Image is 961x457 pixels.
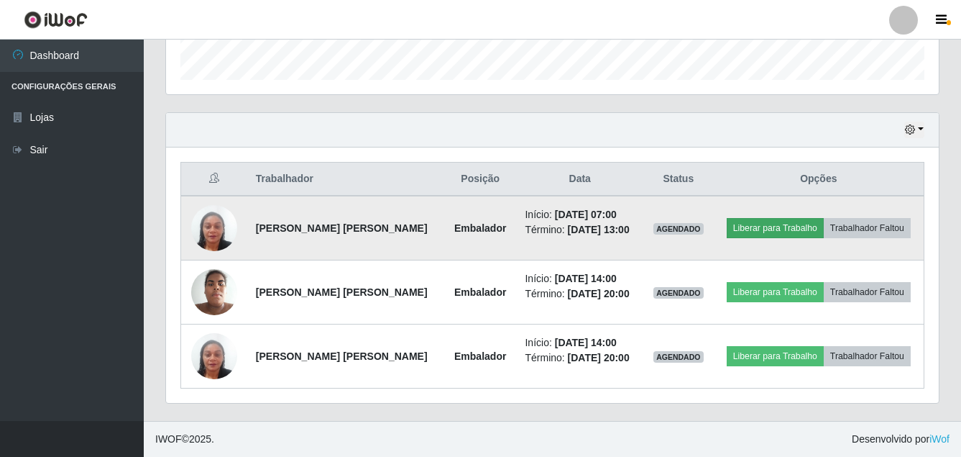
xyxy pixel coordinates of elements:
[714,163,924,196] th: Opções
[727,282,824,302] button: Liberar para Trabalho
[653,287,704,299] span: AGENDADO
[454,286,506,298] strong: Embalador
[256,222,428,234] strong: [PERSON_NAME] [PERSON_NAME]
[256,350,428,362] strong: [PERSON_NAME] [PERSON_NAME]
[454,222,506,234] strong: Embalador
[525,350,635,366] li: Término:
[191,315,237,397] img: 1703781074039.jpeg
[568,288,630,299] time: [DATE] 20:00
[24,11,88,29] img: CoreUI Logo
[191,187,237,269] img: 1703781074039.jpeg
[568,224,630,235] time: [DATE] 13:00
[191,261,237,322] img: 1650483938365.jpeg
[824,346,911,366] button: Trabalhador Faltou
[852,432,949,447] span: Desenvolvido por
[525,335,635,350] li: Início:
[555,209,617,220] time: [DATE] 07:00
[454,350,506,362] strong: Embalador
[555,273,617,284] time: [DATE] 14:00
[653,223,704,235] span: AGENDADO
[525,286,635,302] li: Término:
[155,432,214,447] span: © 2025 .
[929,433,949,445] a: iWof
[525,271,635,286] li: Início:
[824,282,911,302] button: Trabalhador Faltou
[247,163,444,196] th: Trabalhador
[525,207,635,222] li: Início:
[727,346,824,366] button: Liberar para Trabalho
[516,163,643,196] th: Data
[568,352,630,363] time: [DATE] 20:00
[444,163,517,196] th: Posição
[555,337,617,348] time: [DATE] 14:00
[824,218,911,238] button: Trabalhador Faltou
[643,163,714,196] th: Status
[155,433,182,445] span: IWOF
[653,351,704,363] span: AGENDADO
[525,222,635,237] li: Término:
[727,218,824,238] button: Liberar para Trabalho
[256,286,428,298] strong: [PERSON_NAME] [PERSON_NAME]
